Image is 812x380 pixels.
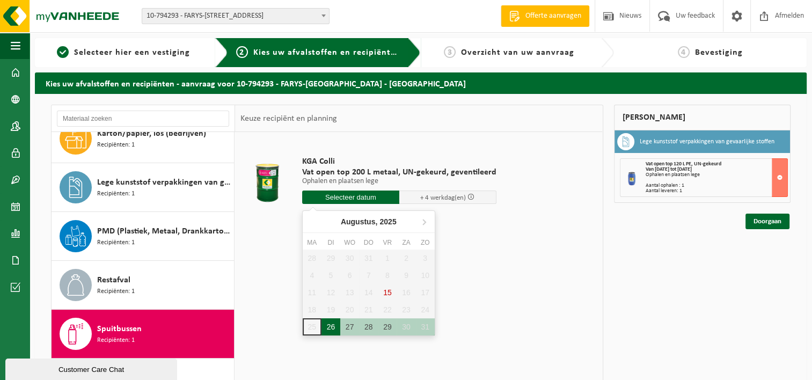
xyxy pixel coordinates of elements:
div: di [321,237,340,248]
span: Lege kunststof verpakkingen van gevaarlijke stoffen [97,176,231,189]
span: Overzicht van uw aanvraag [461,48,574,57]
div: za [397,237,415,248]
a: Doorgaan [745,214,789,229]
span: 10-794293 - FARYS-ASSE - 1730 ASSE, HUINEGEM 47 [142,8,330,24]
input: Selecteer datum [302,191,399,204]
span: + 4 werkdag(en) [420,194,466,201]
h2: Kies uw afvalstoffen en recipiënten - aanvraag voor 10-794293 - FARYS-[GEOGRAPHIC_DATA] - [GEOGRA... [35,72,807,93]
span: Selecteer hier een vestiging [74,48,190,57]
div: zo [416,237,435,248]
iframe: chat widget [5,356,179,380]
div: Keuze recipiënt en planning [235,105,342,132]
div: Augustus, [336,213,401,230]
div: Ophalen en plaatsen lege [646,172,788,178]
span: 10-794293 - FARYS-ASSE - 1730 ASSE, HUINEGEM 47 [142,9,329,24]
input: Materiaal zoeken [57,111,229,127]
span: Recipiënten: 1 [97,238,135,248]
div: 29 [378,318,397,335]
span: Kies uw afvalstoffen en recipiënten [253,48,401,57]
span: Restafval [97,274,130,287]
div: vr [378,237,397,248]
span: Offerte aanvragen [523,11,584,21]
div: wo [340,237,359,248]
button: PMD (Plastiek, Metaal, Drankkartons) (bedrijven) Recipiënten: 1 [52,212,235,261]
span: Spuitbussen [97,323,142,335]
div: do [359,237,378,248]
a: 1Selecteer hier een vestiging [40,46,207,59]
span: KGA Colli [302,156,496,167]
span: Vat open top 120 L PE, UN-gekeurd [646,161,721,167]
span: 2 [236,46,248,58]
button: Karton/papier, los (bedrijven) Recipiënten: 1 [52,114,235,163]
span: Recipiënten: 1 [97,189,135,199]
div: ma [303,237,321,248]
span: Recipiënten: 1 [97,287,135,297]
div: Aantal ophalen : 1 [646,183,788,188]
button: Restafval Recipiënten: 1 [52,261,235,310]
strong: Van [DATE] tot [DATE] [646,166,692,172]
span: Vat open top 200 L metaal, UN-gekeurd, geventileerd [302,167,496,178]
span: Bevestiging [695,48,743,57]
span: 4 [678,46,690,58]
p: Ophalen en plaatsen lege [302,178,496,185]
span: PMD (Plastiek, Metaal, Drankkartons) (bedrijven) [97,225,231,238]
h3: Lege kunststof verpakkingen van gevaarlijke stoffen [640,133,774,150]
span: Recipiënten: 1 [97,140,135,150]
i: 2025 [379,218,396,225]
span: 1 [57,46,69,58]
span: 3 [444,46,456,58]
div: 28 [359,318,378,335]
span: Recipiënten: 1 [97,335,135,346]
button: Spuitbussen Recipiënten: 1 [52,310,235,359]
div: 27 [340,318,359,335]
div: 26 [321,318,340,335]
button: Lege kunststof verpakkingen van gevaarlijke stoffen Recipiënten: 1 [52,163,235,212]
span: Karton/papier, los (bedrijven) [97,127,206,140]
a: Offerte aanvragen [501,5,589,27]
div: Aantal leveren: 1 [646,188,788,194]
div: [PERSON_NAME] [614,105,791,130]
